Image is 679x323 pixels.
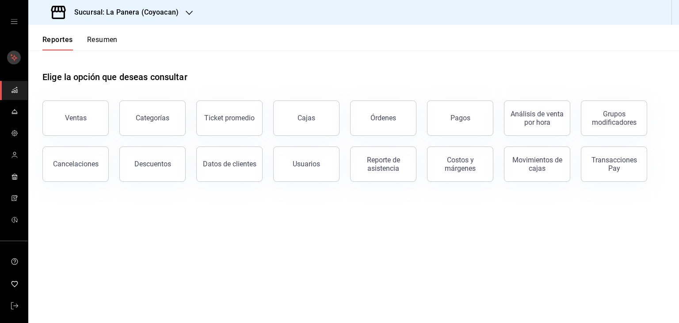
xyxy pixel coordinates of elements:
div: Reporte de asistencia [356,156,411,173]
div: Movimientos de cajas [510,156,565,173]
button: Usuarios [273,146,339,182]
div: Ticket promedio [204,114,255,122]
div: Análisis de venta por hora [510,110,565,127]
button: Órdenes [350,100,416,136]
button: Cajas [273,100,339,136]
div: Transacciones Pay [587,156,641,173]
h1: Elige la opción que deseas consultar [42,70,187,84]
div: Ventas [65,114,87,122]
button: Datos de clientes [196,146,263,182]
h3: Sucursal: La Panera (Coyoacan) [67,7,179,18]
div: Grupos modificadores [587,110,641,127]
button: Análisis de venta por hora [504,100,570,136]
button: Descuentos [119,146,186,182]
button: open drawer [11,18,18,25]
div: Cancelaciones [53,160,99,168]
button: Transacciones Pay [581,146,647,182]
button: Pagos [427,100,493,136]
button: Movimientos de cajas [504,146,570,182]
div: Pagos [450,114,470,122]
div: Cajas [298,114,315,122]
button: Reportes [42,35,73,50]
div: Usuarios [293,160,320,168]
button: Resumen [87,35,118,50]
div: Categorías [136,114,169,122]
div: Descuentos [134,160,171,168]
div: Órdenes [370,114,396,122]
button: Costos y márgenes [427,146,493,182]
div: Costos y márgenes [433,156,488,173]
button: Ticket promedio [196,100,263,136]
button: Cancelaciones [42,146,109,182]
button: Grupos modificadores [581,100,647,136]
button: Reporte de asistencia [350,146,416,182]
div: navigation tabs [42,35,118,50]
button: Ventas [42,100,109,136]
div: Datos de clientes [203,160,256,168]
button: Categorías [119,100,186,136]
